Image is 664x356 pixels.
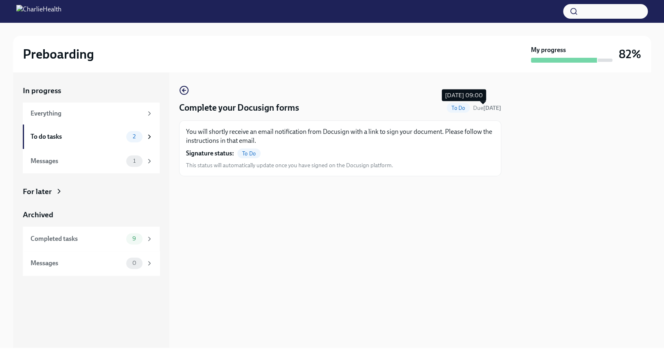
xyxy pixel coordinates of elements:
img: CharlieHealth [16,5,61,18]
a: In progress [23,85,160,96]
a: Everything [23,103,160,124]
strong: My progress [531,46,566,55]
a: Messages0 [23,251,160,275]
div: For later [23,186,52,197]
span: To Do [447,105,470,111]
h4: Complete your Docusign forms [179,102,299,114]
div: Messages [31,157,123,166]
a: To do tasks2 [23,124,160,149]
a: For later [23,186,160,197]
div: To do tasks [31,132,123,141]
a: Completed tasks9 [23,227,160,251]
span: Due [473,105,501,111]
div: Completed tasks [31,234,123,243]
div: Everything [31,109,142,118]
strong: Signature status: [186,149,234,158]
span: 9 [127,236,141,242]
strong: [DATE] [483,105,501,111]
div: Messages [31,259,123,268]
h2: Preboarding [23,46,94,62]
span: 0 [127,260,141,266]
span: To Do [237,151,261,157]
a: Messages1 [23,149,160,173]
p: You will shortly receive an email notification from Docusign with a link to sign your document. P... [186,127,494,145]
span: This status will automatically update once you have signed on the Docusign platform. [186,162,393,169]
h3: 82% [619,47,641,61]
a: Archived [23,210,160,220]
span: 2 [128,133,140,140]
span: 1 [128,158,140,164]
